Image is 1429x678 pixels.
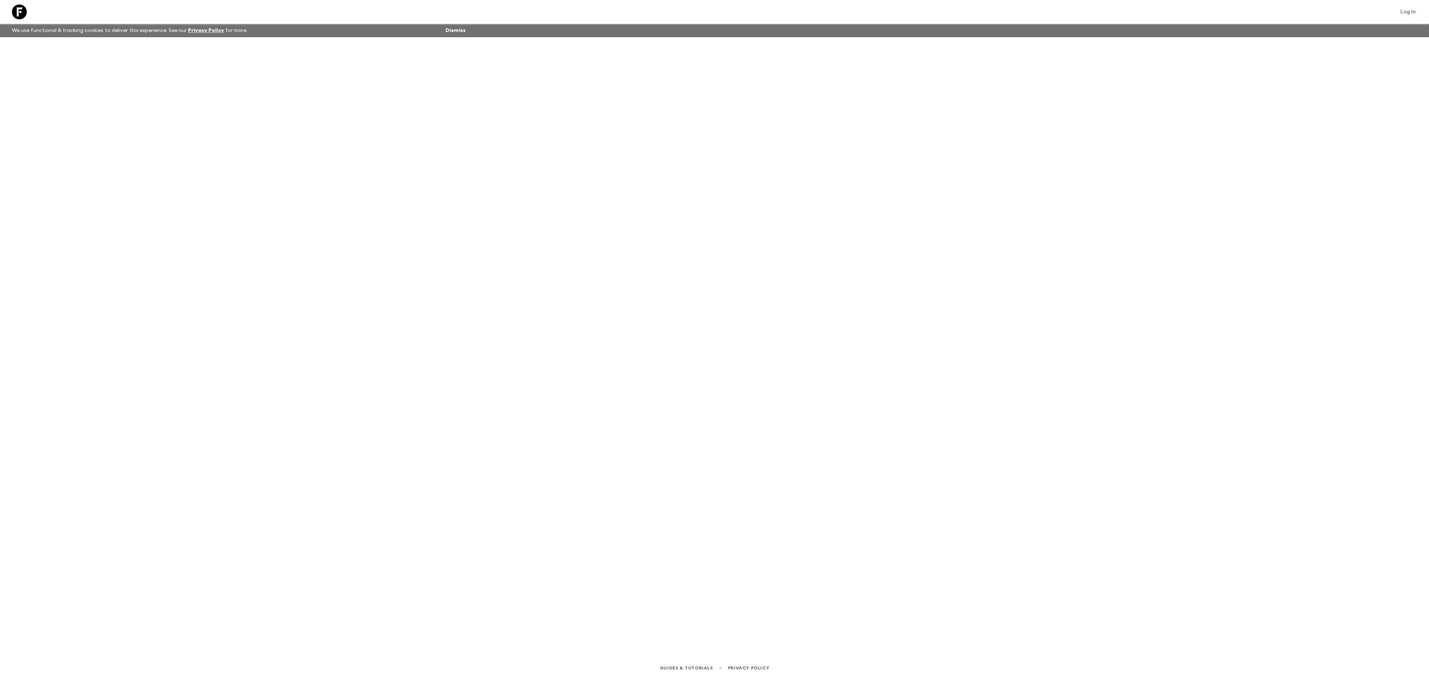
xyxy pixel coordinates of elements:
[188,28,224,33] a: Privacy Policy
[1396,7,1420,17] a: Log in
[728,664,769,672] a: Privacy Policy
[444,25,467,36] button: Dismiss
[9,24,250,37] p: We use functional & tracking cookies to deliver this experience. See our for more.
[660,664,713,672] a: Guides & Tutorials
